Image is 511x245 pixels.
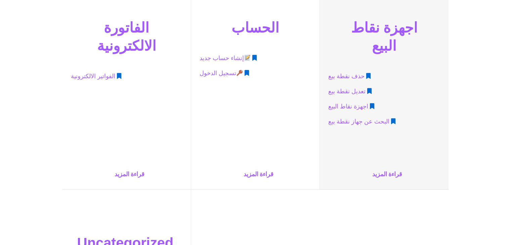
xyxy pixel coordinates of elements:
[200,67,249,80] a: 🔑تسجيل الدخول
[237,70,243,76] img: 🔑
[66,168,187,181] a: قراءة المزيد
[328,100,368,113] span: اجهزة نقاط البيع
[328,85,372,98] a: تعديل نقطة بيع
[195,168,316,181] a: قراءة المزيد
[328,100,374,113] a: اجهزة نقاط البيع
[200,52,251,64] span: إنشاء حساب جديد
[244,55,250,61] img: 📝
[200,67,243,80] span: تسجيل الدخول
[328,70,371,83] a: حذف نقطة بيع
[328,115,389,128] span: البحث عن جهاز نقطة بيع
[71,70,121,83] a: الفواتير الالكترونية
[328,115,395,128] a: البحث عن جهاز نقطة بيع
[200,52,257,64] a: 📝إنشاء حساب جديد
[328,85,366,98] span: تعديل نقطة بيع
[323,168,445,181] a: قراءة المزيد
[71,70,115,83] span: الفواتير الالكترونية
[328,70,365,83] span: حذف نقطة بيع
